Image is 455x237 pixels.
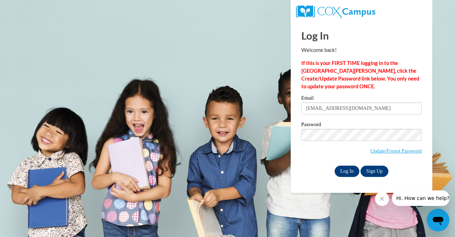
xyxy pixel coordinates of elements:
[427,209,449,231] iframe: Button to launch messaging window
[301,122,422,129] label: Password
[335,166,359,177] input: Log In
[301,60,419,89] strong: If this is your FIRST TIME logging in to the [GEOGRAPHIC_DATA][PERSON_NAME], click the Create/Upd...
[301,28,422,43] h1: Log In
[392,190,449,206] iframe: Message from company
[296,5,375,18] img: COX Campus
[360,166,388,177] a: Sign Up
[301,46,422,54] p: Welcome back!
[375,192,389,206] iframe: Close message
[370,148,422,154] a: Update/Forgot Password
[301,95,422,102] label: Email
